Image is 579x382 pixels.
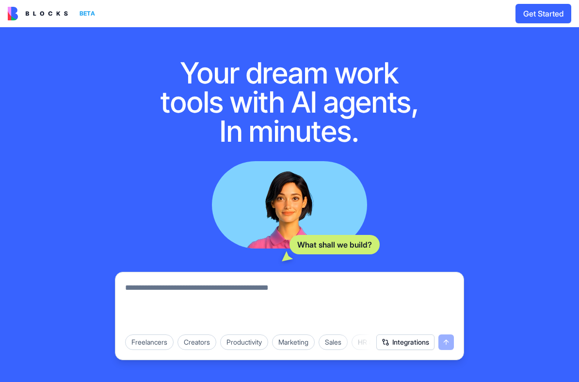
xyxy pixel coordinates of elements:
[319,334,348,350] div: Sales
[125,334,174,350] div: Freelancers
[515,4,571,23] button: Get Started
[8,7,68,20] img: logo
[272,334,315,350] div: Marketing
[289,235,380,254] div: What shall we build?
[8,7,99,20] a: BETA
[150,58,429,146] h1: Your dream work tools with AI agents, In minutes.
[352,334,412,350] div: HR & Recruiting
[376,334,434,350] button: Integrations
[220,334,268,350] div: Productivity
[177,334,216,350] div: Creators
[76,7,99,20] div: BETA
